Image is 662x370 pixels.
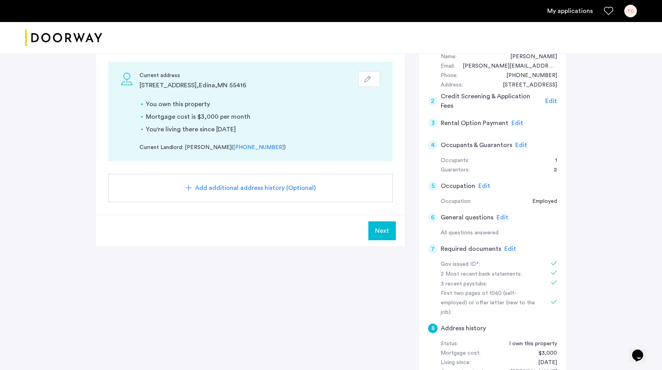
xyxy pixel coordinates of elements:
[428,181,438,191] div: 5
[511,120,523,126] span: Edit
[428,118,438,128] div: 3
[441,166,470,175] div: Guarantors:
[441,244,501,254] h5: Required documents
[195,183,316,193] span: Add additional address history (Optional)
[146,112,380,121] li: Mortgage cost is $3,000 per month
[545,98,557,104] span: Edit
[629,339,654,362] iframe: chat widget
[441,289,540,317] div: First two pages of 1040 (self-employed) or offer letter (new to the job):
[441,349,480,358] div: Mortgage cost:
[495,81,557,90] div: 4015 natchez Ave South
[428,140,438,150] div: 4
[441,181,475,191] h5: Occupation
[546,166,557,175] div: 2
[624,5,637,17] div: TC
[524,197,557,206] div: Employed
[428,96,438,106] div: 2
[140,144,380,152] div: Current Landlord: [PERSON_NAME] ( )
[428,324,438,333] div: 8
[498,71,557,81] div: +19526578006
[441,71,458,81] div: Phone:
[441,62,455,71] div: Email:
[441,118,508,128] h5: Rental Option Payment
[358,71,380,87] button: button
[140,71,357,81] div: Current address
[375,226,389,236] span: Next
[368,221,396,240] button: Next
[25,23,102,53] a: Cazamio logo
[25,23,102,53] img: logo
[441,280,540,289] div: 3 recent paystubs:
[441,52,456,62] div: Name:
[496,214,508,221] span: Edit
[233,144,284,152] a: [PHONE_NUMBER]
[504,246,516,252] span: Edit
[502,52,557,62] div: Timothy Chapdelaine
[501,339,557,349] div: I own this property
[441,140,512,150] h5: Occupants & Guarantors
[441,339,458,349] div: Status:
[604,6,613,16] a: Favorites
[146,125,380,134] li: You're living there since [DATE]
[441,213,493,222] h5: General questions
[530,358,557,368] div: 12/02/2003
[441,270,540,279] div: 2 Most recent bank statements:
[441,92,542,110] h5: Credit Screening & Application Fees
[478,183,490,189] span: Edit
[531,349,557,358] div: $3,000
[441,156,469,166] div: Occupants:
[441,81,463,90] div: Address:
[441,260,540,269] div: Gov issued ID*:
[428,244,438,254] div: 7
[515,142,527,148] span: Edit
[428,213,438,222] div: 6
[441,228,557,238] div: All questions answered
[146,99,380,109] li: You own this property
[547,156,557,166] div: 1
[441,324,486,333] h5: Address history
[441,197,471,206] div: Occupation:
[547,6,593,16] a: My application
[455,62,557,71] div: timothy.chapdelaine@gmail.com
[140,81,357,90] div: [STREET_ADDRESS] , Edina , MN 55416
[441,358,471,368] div: Living since:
